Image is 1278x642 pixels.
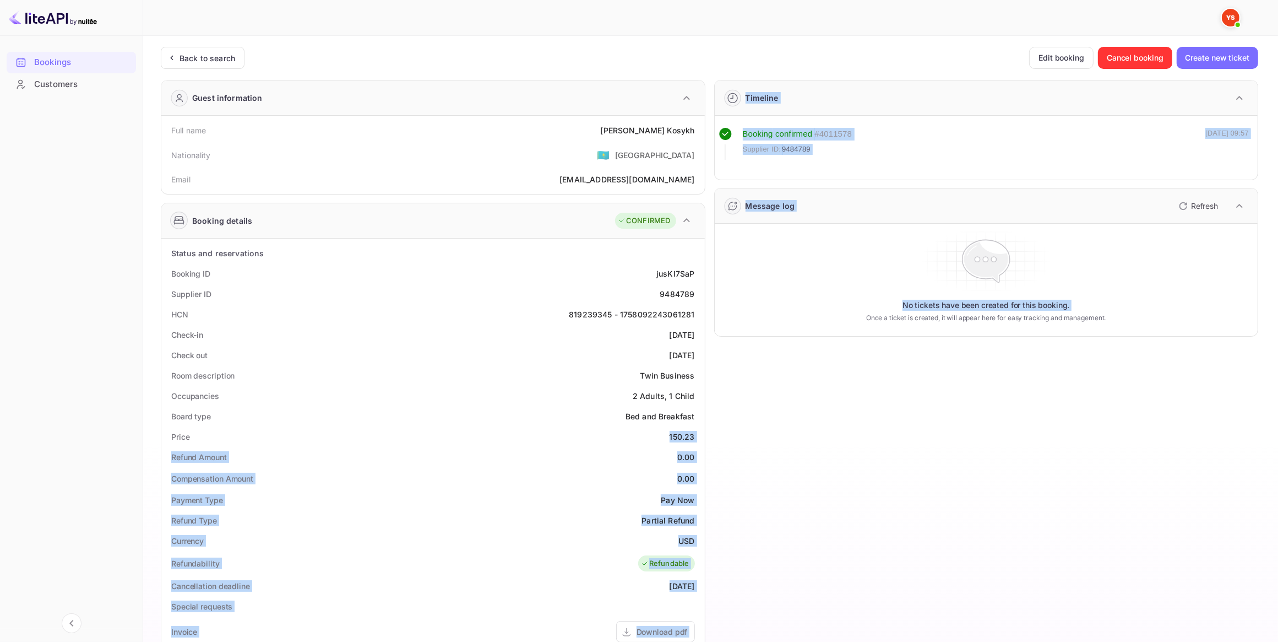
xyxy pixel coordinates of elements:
[62,613,81,633] button: Collapse navigation
[677,451,695,463] div: 0.00
[171,329,203,341] div: Check-in
[743,144,781,155] span: Supplier ID:
[670,329,695,341] div: [DATE]
[626,411,695,422] div: Bed and Breakfast
[171,309,188,320] div: HCN
[192,215,252,226] div: Booking details
[839,313,1133,323] p: Once a ticket is created, it will appear here for easy tracking and management.
[670,349,695,361] div: [DATE]
[34,78,130,91] div: Customers
[192,92,263,104] div: Guest information
[7,52,136,73] div: Bookings
[641,515,694,526] div: Partial Refund
[171,535,204,547] div: Currency
[171,349,208,361] div: Check out
[1205,128,1249,160] div: [DATE] 09:57
[600,125,694,136] div: [PERSON_NAME] Kosykh
[677,473,695,484] div: 0.00
[743,128,813,141] div: Booking confirmed
[171,473,253,484] div: Compensation Amount
[171,431,190,443] div: Price
[171,174,191,185] div: Email
[9,9,97,26] img: LiteAPI logo
[1191,200,1218,212] p: Refresh
[7,52,136,72] a: Bookings
[171,494,223,506] div: Payment Type
[7,74,136,95] div: Customers
[1172,197,1222,215] button: Refresh
[637,626,688,638] div: Download pdf
[1098,47,1172,69] button: Cancel booking
[569,309,694,320] div: 819239345 - 1758092243061281
[902,300,1070,311] p: No tickets have been created for this booking.
[1222,9,1239,26] img: Yandex Support
[1029,47,1094,69] button: Edit booking
[746,92,779,104] div: Timeline
[171,515,217,526] div: Refund Type
[670,580,695,592] div: [DATE]
[171,558,220,569] div: Refundability
[618,215,670,226] div: CONFIRMED
[1177,47,1258,69] button: Create new ticket
[559,174,694,185] div: [EMAIL_ADDRESS][DOMAIN_NAME]
[171,451,227,463] div: Refund Amount
[640,370,695,381] div: Twin Business
[7,74,136,94] a: Customers
[180,52,235,64] div: Back to search
[670,431,695,443] div: 150.23
[171,247,264,259] div: Status and reservations
[171,288,211,300] div: Supplier ID
[660,288,694,300] div: 9484789
[656,268,694,279] div: jusKI7SaP
[678,535,694,547] div: USD
[597,145,610,165] span: United States
[171,626,197,638] div: Invoice
[814,128,852,141] div: # 4011578
[171,268,210,279] div: Booking ID
[34,56,130,69] div: Bookings
[171,149,211,161] div: Nationality
[171,601,232,612] div: Special requests
[171,411,211,422] div: Board type
[641,558,689,569] div: Refundable
[782,144,811,155] span: 9484789
[171,370,235,381] div: Room description
[171,125,206,136] div: Full name
[171,390,219,402] div: Occupancies
[746,200,795,212] div: Message log
[171,580,250,592] div: Cancellation deadline
[633,390,695,402] div: 2 Adults, 1 Child
[661,494,694,506] div: Pay Now
[615,149,695,161] div: [GEOGRAPHIC_DATA]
